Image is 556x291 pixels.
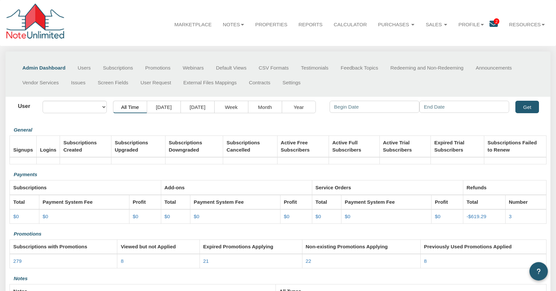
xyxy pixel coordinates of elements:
th: Subscriptions Failed to Renew [484,136,546,157]
a: $0 [13,214,19,219]
th: Non-existing Promotions Applying [302,239,420,254]
th: Signups [10,136,37,157]
th: Total [10,195,39,209]
button: [DATE] [181,101,215,113]
th: Subscriptions Cancelled [223,136,277,157]
th: Payment System Fee [341,195,431,209]
th: Number [505,195,546,209]
a: 2 [489,16,504,34]
th: Refunds [463,180,546,195]
a: Default Views [210,61,253,75]
a: Issues [65,75,91,90]
a: 8 [121,258,124,264]
button: Week [214,101,248,113]
a: Sales [420,16,453,33]
a: Webinars [177,61,210,75]
a: External Files Mappings [177,75,243,90]
th: Expired Trial Subscribers [431,136,484,157]
th: Previously Used Promotions Applied [420,239,546,254]
a: Marketplace [169,16,217,33]
th: Profit [280,195,312,209]
button: All Time [113,101,147,113]
a: Settings [277,75,307,90]
th: Subscriptions [10,180,161,195]
a: Profile [453,16,489,33]
th: Viewed but not Applied [117,239,200,254]
a: Feedback Topics [335,61,384,75]
th: Payment System Fee [39,195,129,209]
th: Expired Promotions Applying [200,239,302,254]
a: Properties [250,16,293,33]
a: $0 [133,214,138,219]
th: Add-ons [161,180,312,195]
div: General [10,124,546,135]
th: Profit [431,195,463,209]
input: Begin Date [330,101,419,113]
th: Active Trial Subscribers [379,136,431,157]
th: Subscriptions with Promotions [10,239,117,254]
a: Redeeming and Non-Redeeming [384,61,470,75]
button: [DATE] [147,101,181,113]
a: -$619.29 [467,214,486,219]
th: Subscriptions Created [60,136,111,157]
a: $0 [43,214,48,219]
a: Vendor Services [16,75,65,90]
a: 3 [509,214,512,219]
th: Profit [129,195,161,209]
a: Contracts [243,75,277,90]
span: 2 [494,18,500,24]
label: User [11,101,36,110]
th: Active Full Subscribers [329,136,380,157]
th: Total [463,195,505,209]
th: Total [312,195,341,209]
button: Get [515,101,539,113]
a: $0 [316,214,321,219]
a: 21 [203,258,209,264]
a: Testimonials [295,61,335,75]
a: $0 [345,214,350,219]
a: 279 [13,258,22,264]
a: User Request [134,75,177,90]
a: 22 [306,258,311,264]
a: Screen Fields [92,75,135,90]
a: Resources [504,16,550,33]
th: Subscriptions Upgraded [111,136,165,157]
a: $0 [435,214,440,219]
a: $0 [194,214,199,219]
a: Notes [217,16,250,33]
a: Announcements [470,61,518,75]
a: $0 [164,214,170,219]
a: Calculator [328,16,373,33]
a: Subscriptions [97,61,139,75]
th: Total [161,195,190,209]
th: Subscriptions Downgraded [165,136,223,157]
th: Active Free Subscribers [277,136,329,157]
a: Purchases [373,16,420,33]
button: Month [248,101,282,113]
a: Admin Dashboard [16,61,72,75]
input: End Date [419,101,509,113]
a: Reports [293,16,328,33]
th: Payment System Fee [190,195,280,209]
th: Service Orders [312,180,463,195]
a: Promotions [139,61,177,75]
a: $0 [284,214,289,219]
button: Year [282,101,316,113]
a: CSV Formats [253,61,295,75]
th: Logins [36,136,60,157]
a: Users [71,61,97,75]
a: 8 [424,258,427,264]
